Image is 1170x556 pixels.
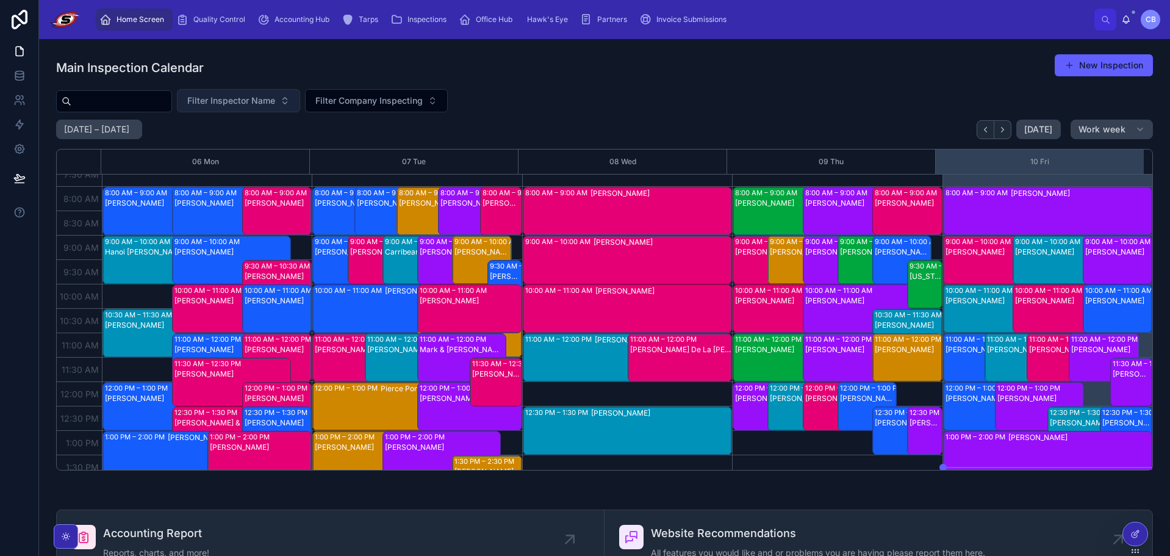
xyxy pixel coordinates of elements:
[245,286,315,295] div: 10:00 AM – 11:00 AM
[805,237,874,247] div: 9:00 AM – 10:00 AM
[476,15,512,24] span: Office Hub
[803,383,861,430] div: 12:00 PM – 1:00 PM[PERSON_NAME]
[1055,54,1153,76] a: New Inspection
[173,187,290,235] div: 8:00 AM – 9:00 AM[PERSON_NAME]
[455,9,521,31] a: Office Hub
[105,320,220,330] div: [PERSON_NAME]
[735,296,850,306] div: [PERSON_NAME]
[523,285,731,333] div: 10:00 AM – 11:00 AM[PERSON_NAME]
[245,408,310,417] div: 12:30 PM – 1:30 PM
[103,236,221,284] div: 9:00 AM – 10:00 AMHanoi [PERSON_NAME]
[1111,358,1152,406] div: 11:30 AM – 12:30 PM[PERSON_NAME]
[735,188,800,198] div: 8:00 AM – 9:00 AM
[873,407,931,455] div: 12:30 PM – 1:30 PM[PERSON_NAME]
[105,237,173,247] div: 9:00 AM – 10:00 AM
[470,358,522,406] div: 11:30 AM – 12:30 PM[PERSON_NAME]
[875,408,941,417] div: 12:30 PM – 1:30 PM
[1013,285,1131,333] div: 10:00 AM – 11:00 AM[PERSON_NAME]
[1015,237,1083,247] div: 9:00 AM – 10:00 AM
[1083,236,1152,284] div: 9:00 AM – 10:00 AM[PERSON_NAME]
[208,431,312,479] div: 1:00 PM – 2:00 PM[PERSON_NAME]
[105,310,175,320] div: 10:30 AM – 11:30 AM
[490,272,521,281] div: [PERSON_NAME]
[187,95,275,107] span: Filter Inspector Name
[1071,334,1141,344] div: 11:00 AM – 12:00 PM
[875,247,930,257] div: [PERSON_NAME]
[527,15,568,24] span: Hawk's Eye
[591,408,731,418] div: [PERSON_NAME]
[944,236,1061,284] div: 9:00 AM – 10:00 AM[PERSON_NAME]
[49,10,81,29] img: App logo
[910,418,941,428] div: [PERSON_NAME]
[117,15,164,24] span: Home Screen
[305,89,448,112] button: Select Button
[385,247,440,257] div: Carribean [PERSON_NAME]
[91,6,1094,33] div: scrollable content
[350,247,406,257] div: [PERSON_NAME]
[367,345,453,355] div: [PERSON_NAME]
[168,433,279,442] div: [PERSON_NAME]
[840,383,906,393] div: 12:00 PM – 1:00 PM
[105,198,220,208] div: [PERSON_NAME]
[313,236,371,284] div: 9:00 AM – 10:00 AM[PERSON_NAME]
[481,187,522,235] div: 8:00 AM – 9:00 AM[PERSON_NAME]
[910,261,978,271] div: 9:30 AM – 10:30 AM
[521,9,576,31] a: Hawk's Eye
[525,286,595,295] div: 10:00 AM – 11:00 AM
[1085,286,1155,295] div: 10:00 AM – 11:00 AM
[946,247,1061,257] div: [PERSON_NAME]
[275,15,329,24] span: Accounting Hub
[420,383,486,393] div: 12:00 PM – 1:00 PM
[1102,418,1151,428] div: [PERSON_NAME] & [PERSON_NAME]
[385,432,448,442] div: 1:00 PM – 2:00 PM
[315,286,385,295] div: 10:00 AM – 11:00 AM
[174,188,240,198] div: 8:00 AM – 9:00 AM
[735,383,801,393] div: 12:00 PM – 1:00 PM
[840,247,895,257] div: [PERSON_NAME]
[105,383,171,393] div: 12:00 PM – 1:00 PM
[875,320,941,330] div: [PERSON_NAME]
[944,187,1152,235] div: 8:00 AM – 9:00 AM[PERSON_NAME]
[875,310,945,320] div: 10:30 AM – 11:30 AM
[805,198,921,208] div: [PERSON_NAME]
[1050,408,1116,417] div: 12:30 PM – 1:30 PM
[1024,124,1053,135] span: [DATE]
[735,345,850,355] div: [PERSON_NAME]
[803,187,921,235] div: 8:00 AM – 9:00 AM[PERSON_NAME]
[987,345,1055,355] div: [PERSON_NAME]
[944,383,1032,430] div: 12:00 PM – 1:00 PM[PERSON_NAME]
[733,285,851,333] div: 10:00 AM – 11:00 AM[PERSON_NAME]
[1008,433,1151,442] div: [PERSON_NAME]
[399,198,467,208] div: [PERSON_NAME]
[173,334,290,381] div: 11:00 AM – 12:00 PM[PERSON_NAME]
[819,150,844,174] button: 09 Thu
[472,359,542,369] div: 11:30 AM – 12:30 PM
[439,187,509,235] div: 8:00 AM – 9:00 AM[PERSON_NAME]
[1015,247,1130,257] div: [PERSON_NAME]
[245,383,310,393] div: 12:00 PM – 1:00 PM
[944,431,1152,479] div: 1:00 PM – 2:00 PM[PERSON_NAME]
[103,309,221,357] div: 10:30 AM – 11:30 AM[PERSON_NAME]
[313,187,383,235] div: 8:00 AM – 9:00 AM[PERSON_NAME]
[590,189,731,198] div: [PERSON_NAME]
[440,188,506,198] div: 8:00 AM – 9:00 AM
[355,187,425,235] div: 8:00 AM – 9:00 AM[PERSON_NAME]
[840,394,895,403] div: [PERSON_NAME]
[946,394,1031,403] div: [PERSON_NAME]
[381,384,489,394] div: Pierce Pondi
[402,150,426,174] button: 07 Tue
[420,345,505,355] div: Mark & [PERSON_NAME]
[483,198,521,208] div: [PERSON_NAME]
[910,408,975,417] div: 12:30 PM – 1:30 PM
[454,457,517,466] div: 1:30 PM – 2:30 PM
[946,237,1014,247] div: 9:00 AM – 10:00 AM
[173,358,290,406] div: 11:30 AM – 12:30 PM[PERSON_NAME]
[454,237,523,247] div: 9:00 AM – 10:00 AM
[174,369,290,379] div: [PERSON_NAME]
[243,187,311,235] div: 8:00 AM – 9:00 AM[PERSON_NAME]
[1030,150,1049,174] button: 10 Fri
[1013,236,1131,284] div: 9:00 AM – 10:00 AM[PERSON_NAME]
